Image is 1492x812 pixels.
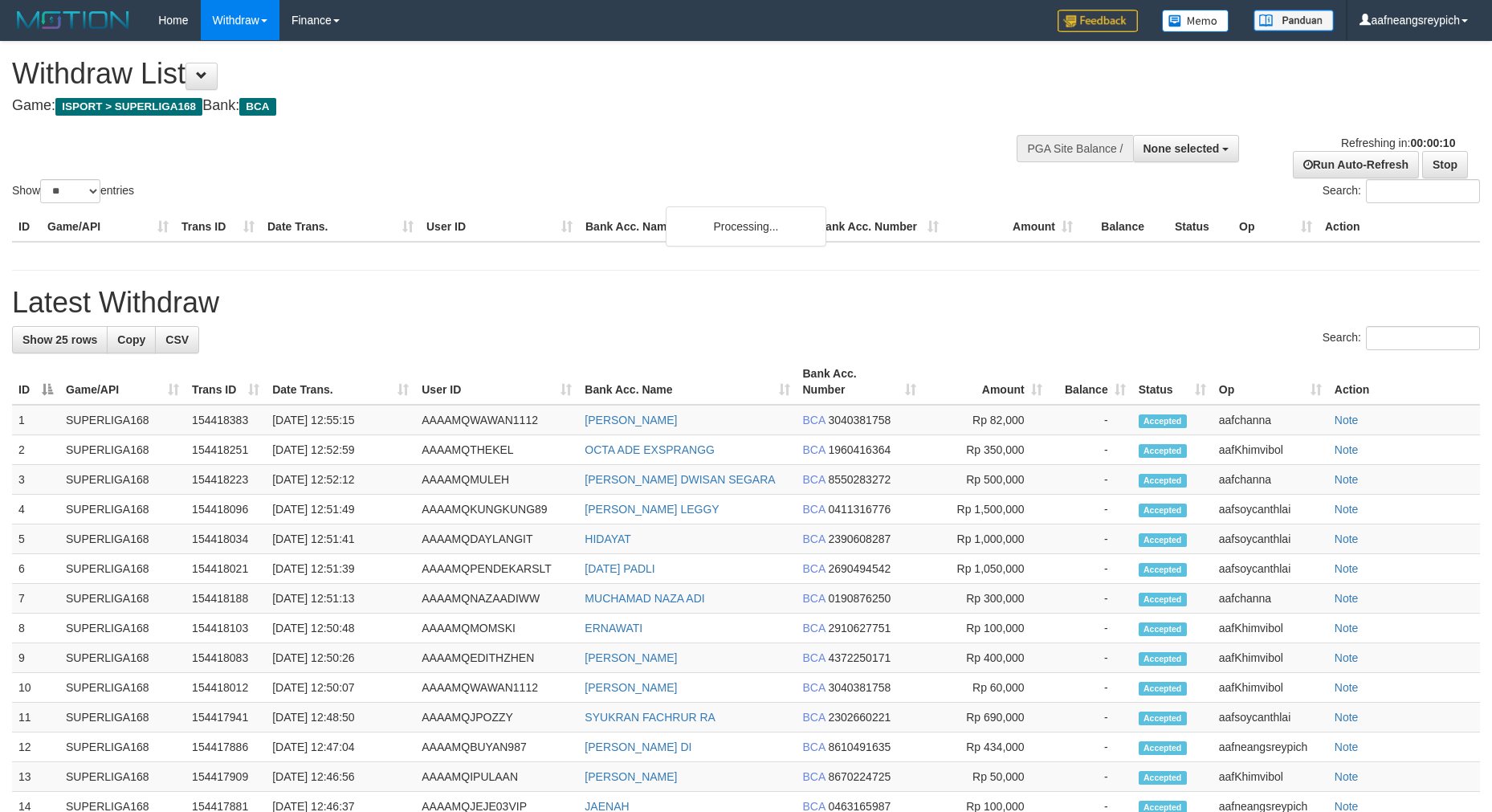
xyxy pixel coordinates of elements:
span: BCA [803,741,825,753]
td: 154418223 [185,465,266,495]
div: PGA Site Balance / [1017,135,1132,162]
a: MUCHAMAD NAZA ADI [585,592,704,605]
td: Rp 300,000 [923,584,1049,614]
img: MOTION_logo.png [12,8,134,32]
td: AAAAMQPENDEKARSLT [415,554,578,584]
input: Search: [1366,179,1480,203]
a: Note [1335,562,1359,575]
td: SUPERLIGA168 [59,554,185,584]
span: Copy 8670224725 to clipboard [828,770,891,783]
td: Rp 400,000 [923,643,1049,673]
h4: Game: Bank: [12,98,979,114]
label: Search: [1323,179,1480,203]
span: Accepted [1139,533,1187,547]
td: aafKhimvibol [1213,435,1328,465]
span: BCA [803,473,825,486]
td: Rp 1,500,000 [923,495,1049,524]
td: Rp 350,000 [923,435,1049,465]
td: [DATE] 12:51:41 [266,524,415,554]
span: Accepted [1139,474,1187,488]
span: BCA [803,711,825,724]
td: AAAAMQJPOZZY [415,703,578,732]
td: 154418096 [185,495,266,524]
th: Status [1168,212,1233,242]
a: [PERSON_NAME] [585,770,677,783]
span: BCA [803,562,825,575]
td: aafneangsreypich [1213,732,1328,762]
td: 154418012 [185,673,266,703]
span: None selected [1143,142,1220,155]
a: OCTA ADE EXSPRANGG [585,443,715,456]
td: 154418083 [185,643,266,673]
td: - [1049,435,1132,465]
span: Accepted [1139,622,1187,636]
td: Rp 434,000 [923,732,1049,762]
a: Run Auto-Refresh [1293,151,1419,178]
td: [DATE] 12:50:48 [266,614,415,643]
td: Rp 1,050,000 [923,554,1049,584]
span: Copy 1960416364 to clipboard [828,443,891,456]
td: [DATE] 12:47:04 [266,732,415,762]
span: Copy 8550283272 to clipboard [828,473,891,486]
th: Bank Acc. Name [579,212,811,242]
label: Search: [1323,326,1480,350]
span: Accepted [1139,414,1187,428]
td: [DATE] 12:50:07 [266,673,415,703]
a: [PERSON_NAME] [585,681,677,694]
th: Bank Acc. Number [811,212,945,242]
span: BCA [803,622,825,635]
td: - [1049,703,1132,732]
label: Show entries [12,179,134,203]
span: Accepted [1139,712,1187,725]
img: Feedback.jpg [1058,10,1138,32]
th: Trans ID [175,212,261,242]
span: BCA [803,592,825,605]
td: 4 [12,495,59,524]
td: aafKhimvibol [1213,673,1328,703]
td: - [1049,673,1132,703]
td: SUPERLIGA168 [59,405,185,435]
td: 154418034 [185,524,266,554]
td: SUPERLIGA168 [59,762,185,792]
th: Action [1319,212,1480,242]
td: aafsoycanthlai [1213,554,1328,584]
td: 2 [12,435,59,465]
td: 1 [12,405,59,435]
th: User ID: activate to sort column ascending [415,359,578,405]
td: Rp 100,000 [923,614,1049,643]
td: [DATE] 12:51:39 [266,554,415,584]
span: ISPORT > SUPERLIGA168 [55,98,202,116]
td: aafchanna [1213,584,1328,614]
td: 9 [12,643,59,673]
span: Accepted [1139,771,1187,785]
td: 13 [12,762,59,792]
td: SUPERLIGA168 [59,703,185,732]
td: SUPERLIGA168 [59,643,185,673]
div: Processing... [666,206,826,247]
td: - [1049,524,1132,554]
a: Note [1335,443,1359,456]
td: [DATE] 12:48:50 [266,703,415,732]
th: Date Trans.: activate to sort column ascending [266,359,415,405]
a: Copy [107,326,156,353]
th: Game/API [41,212,175,242]
th: Trans ID: activate to sort column ascending [185,359,266,405]
span: Copy 2390608287 to clipboard [828,532,891,545]
td: SUPERLIGA168 [59,465,185,495]
td: aafKhimvibol [1213,762,1328,792]
td: Rp 500,000 [923,465,1049,495]
a: [PERSON_NAME] DI [585,741,691,753]
span: BCA [239,98,275,116]
td: 154418188 [185,584,266,614]
span: BCA [803,532,825,545]
a: Note [1335,503,1359,516]
td: 8 [12,614,59,643]
td: Rp 60,000 [923,673,1049,703]
td: 154417941 [185,703,266,732]
td: AAAAMQMULEH [415,465,578,495]
td: 3 [12,465,59,495]
th: ID [12,212,41,242]
td: - [1049,643,1132,673]
td: 154418021 [185,554,266,584]
td: [DATE] 12:55:15 [266,405,415,435]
